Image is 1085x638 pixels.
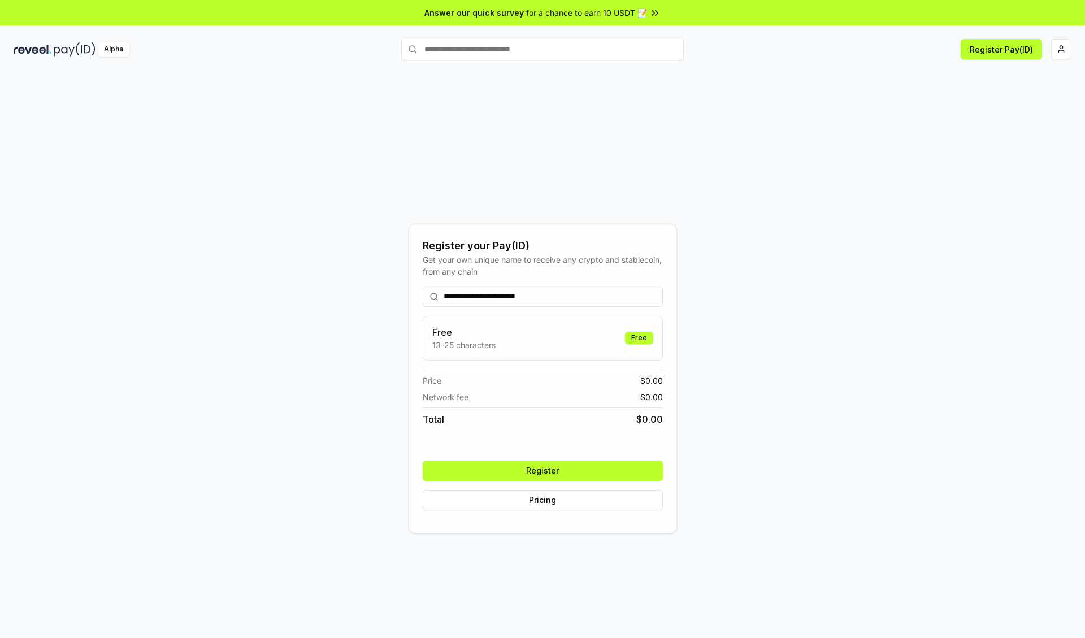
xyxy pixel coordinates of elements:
[423,238,663,254] div: Register your Pay(ID)
[98,42,129,57] div: Alpha
[961,39,1042,59] button: Register Pay(ID)
[526,7,647,19] span: for a chance to earn 10 USDT 📝
[640,375,663,387] span: $ 0.00
[424,7,524,19] span: Answer our quick survey
[14,42,51,57] img: reveel_dark
[636,413,663,426] span: $ 0.00
[423,413,444,426] span: Total
[54,42,96,57] img: pay_id
[423,490,663,510] button: Pricing
[423,254,663,277] div: Get your own unique name to receive any crypto and stablecoin, from any chain
[432,325,496,339] h3: Free
[640,391,663,403] span: $ 0.00
[423,375,441,387] span: Price
[423,391,468,403] span: Network fee
[432,339,496,351] p: 13-25 characters
[423,461,663,481] button: Register
[625,332,653,344] div: Free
